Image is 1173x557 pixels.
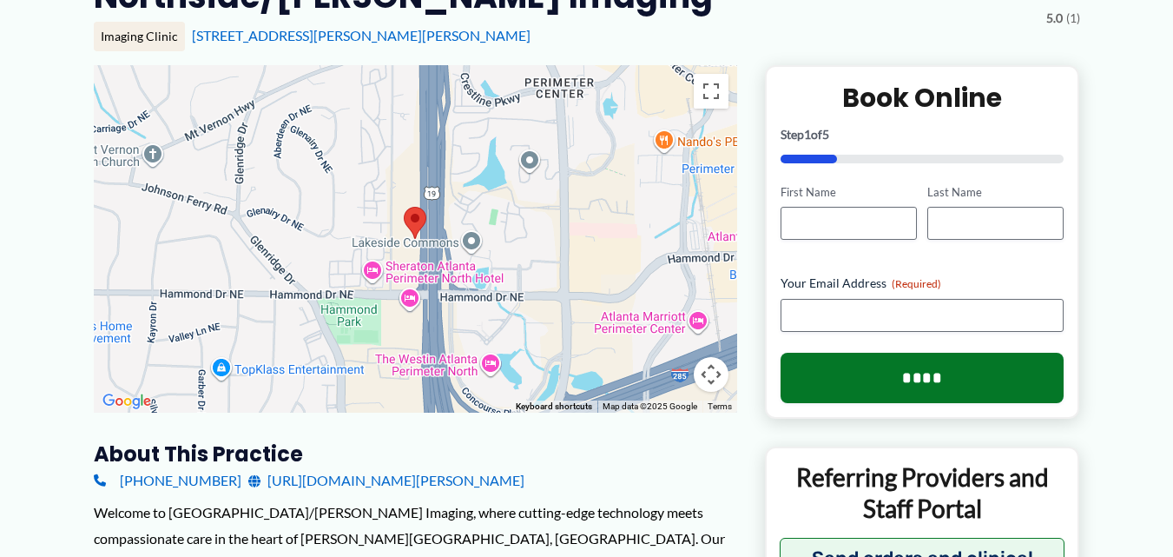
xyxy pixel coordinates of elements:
label: Last Name [927,184,1064,201]
span: 1 [804,127,811,142]
a: [PHONE_NUMBER] [94,467,241,494]
a: Terms (opens in new tab) [708,401,732,411]
label: Your Email Address [781,275,1064,292]
a: [URL][DOMAIN_NAME][PERSON_NAME] [248,467,524,494]
span: (Required) [892,277,941,290]
button: Toggle fullscreen view [694,74,728,109]
p: Step of [781,129,1064,141]
a: Open this area in Google Maps (opens a new window) [98,390,155,413]
label: First Name [781,184,917,201]
span: 5.0 [1046,7,1063,30]
img: Google [98,390,155,413]
div: Imaging Clinic [94,22,185,51]
h3: About this practice [94,441,737,467]
a: [STREET_ADDRESS][PERSON_NAME][PERSON_NAME] [192,27,530,43]
span: 5 [822,127,829,142]
button: Keyboard shortcuts [516,401,592,413]
p: Referring Providers and Staff Portal [780,461,1065,525]
button: Map camera controls [694,357,728,392]
span: (1) [1066,7,1080,30]
h2: Book Online [781,81,1064,115]
span: Map data ©2025 Google [603,401,697,411]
